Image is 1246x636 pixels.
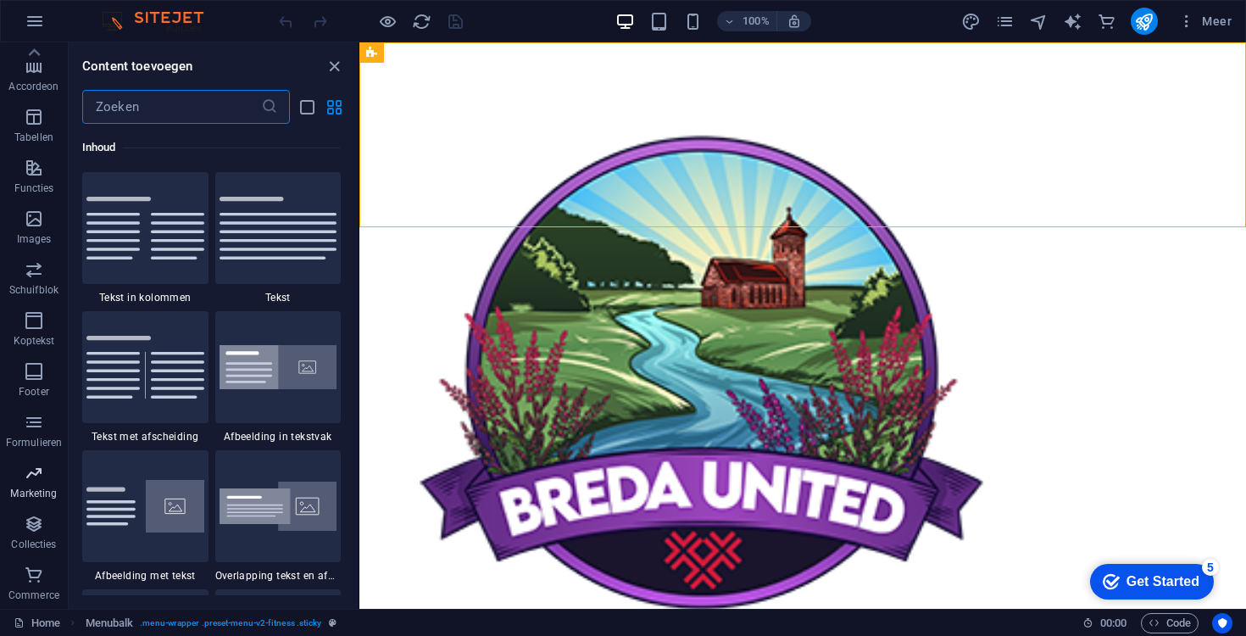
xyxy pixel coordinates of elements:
button: close panel [324,56,344,76]
p: Accordeon [8,80,58,93]
button: list-view [297,97,317,117]
span: Afbeelding met tekst [82,569,209,583]
div: Keywords op verkeer [185,100,290,111]
button: reload [411,11,431,31]
button: publish [1131,8,1158,35]
span: Tekst met afscheiding [82,430,209,444]
i: Publiceren [1134,12,1154,31]
i: Navigator [1029,12,1049,31]
i: Pagina's (Ctrl+Alt+S) [995,12,1015,31]
span: Code [1149,613,1191,633]
a: Klik om selectie op te heffen, dubbelklik om Pagina's te open [14,613,60,633]
img: text.svg [220,197,337,259]
i: Dit element is een aanpasbare voorinstelling [329,618,337,628]
h6: Inhoud [82,137,341,158]
div: Get Started 5 items remaining, 0% complete [14,8,137,44]
p: Commerce [8,589,59,602]
img: text-with-image-v4.svg [86,480,204,533]
p: Schuifblok [9,283,58,297]
button: Code [1141,613,1199,633]
span: 00 00 [1100,613,1126,633]
p: Functies [14,181,54,195]
nav: breadcrumb [86,613,337,633]
span: : [1112,616,1115,629]
div: Tekst in kolommen [82,172,209,304]
img: text-in-columns.svg [86,197,204,259]
p: Footer [19,385,49,399]
p: Formulieren [6,436,62,449]
i: Stel bij het wijzigen van de grootte van de weergegeven website automatisch het juist zoomniveau ... [787,14,802,29]
div: Overlapping tekst en afbeelding [215,450,342,583]
span: Afbeelding in tekstvak [215,430,342,444]
div: Tekst [215,172,342,304]
button: Klik hier om de voorbeeldmodus te verlaten en verder te gaan met bewerken [377,11,398,31]
div: Afbeelding met tekst [82,450,209,583]
i: Design (Ctrl+Alt+Y) [961,12,981,31]
span: Tekst in kolommen [82,291,209,304]
p: Marketing [10,487,57,500]
input: Zoeken [82,90,261,124]
p: Koptekst [14,334,55,348]
h6: Sessietijd [1082,613,1127,633]
button: text_generator [1063,11,1083,31]
button: grid-view [324,97,344,117]
i: Pagina opnieuw laden [412,12,431,31]
div: v 4.0.25 [47,27,83,41]
img: image-with-text-box.svg [220,345,337,390]
div: Domein: [DOMAIN_NAME] [44,44,186,58]
button: navigator [1029,11,1049,31]
div: 5 [125,3,142,20]
button: Usercentrics [1212,613,1232,633]
span: Meer [1178,13,1232,30]
span: Overlapping tekst en afbeelding [215,569,342,583]
button: pages [995,11,1015,31]
i: Commerce [1097,12,1116,31]
img: text-with-separator.svg [86,336,204,399]
span: Klik om te selecteren, dubbelklik om te bewerken [86,613,134,633]
img: website_grey.svg [27,44,41,58]
div: Afbeelding in tekstvak [215,311,342,444]
p: Images [17,232,52,246]
button: Meer [1171,8,1238,35]
div: Domeinoverzicht [65,100,148,111]
span: Tekst [215,291,342,304]
p: Collecties [11,538,56,551]
img: tab_keywords_by_traffic_grey.svg [166,98,180,112]
span: . menu-wrapper .preset-menu-v2-fitness .sticky [140,613,321,633]
div: Get Started [50,19,123,34]
img: tab_domain_overview_orange.svg [47,98,60,112]
div: Tekst met afscheiding [82,311,209,444]
button: design [961,11,982,31]
button: commerce [1097,11,1117,31]
img: Editor Logo [97,11,225,31]
img: logo_orange.svg [27,27,41,41]
h6: 100% [743,11,770,31]
h6: Content toevoegen [82,56,192,76]
img: text-image-overlap.svg [220,482,337,532]
p: Tabellen [14,131,53,144]
button: 100% [717,11,777,31]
